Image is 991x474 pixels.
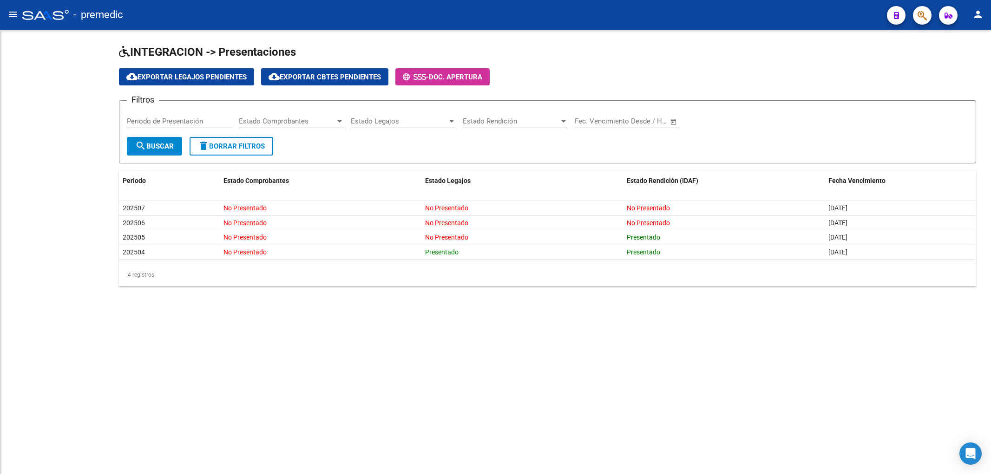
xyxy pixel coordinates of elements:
[73,5,123,25] span: - premedic
[669,117,679,127] button: Open calendar
[828,248,847,256] span: [DATE]
[135,140,146,151] mat-icon: search
[123,248,145,256] span: 202504
[825,171,976,191] datatable-header-cell: Fecha Vencimiento
[828,234,847,241] span: [DATE]
[7,9,19,20] mat-icon: menu
[123,204,145,212] span: 202507
[828,177,886,184] span: Fecha Vencimiento
[261,68,388,85] button: Exportar Cbtes Pendientes
[123,234,145,241] span: 202505
[425,204,468,212] span: No Presentado
[119,171,220,191] datatable-header-cell: Periodo
[463,117,559,125] span: Estado Rendición
[198,140,209,151] mat-icon: delete
[223,248,267,256] span: No Presentado
[223,234,267,241] span: No Presentado
[425,248,459,256] span: Presentado
[239,117,335,125] span: Estado Comprobantes
[627,248,660,256] span: Presentado
[127,93,159,106] h3: Filtros
[429,73,482,81] span: Doc. Apertura
[123,177,146,184] span: Periodo
[123,219,145,227] span: 202506
[126,73,247,81] span: Exportar Legajos Pendientes
[223,204,267,212] span: No Presentado
[972,9,984,20] mat-icon: person
[425,219,468,227] span: No Presentado
[269,73,381,81] span: Exportar Cbtes Pendientes
[395,68,490,85] button: -Doc. Apertura
[828,219,847,227] span: [DATE]
[126,71,138,82] mat-icon: cloud_download
[119,45,296,58] span: INTEGRACION -> Presentaciones
[425,234,468,241] span: No Presentado
[223,177,289,184] span: Estado Comprobantes
[119,263,976,286] div: 4 registros
[403,73,429,81] span: -
[425,177,471,184] span: Estado Legajos
[627,177,698,184] span: Estado Rendición (IDAF)
[351,117,447,125] span: Estado Legajos
[269,71,280,82] mat-icon: cloud_download
[627,234,660,241] span: Presentado
[135,142,174,150] span: Buscar
[223,219,267,227] span: No Presentado
[575,117,612,125] input: Fecha inicio
[198,142,265,150] span: Borrar Filtros
[959,442,982,465] div: Open Intercom Messenger
[190,137,273,156] button: Borrar Filtros
[627,204,670,212] span: No Presentado
[828,204,847,212] span: [DATE]
[623,171,825,191] datatable-header-cell: Estado Rendición (IDAF)
[421,171,623,191] datatable-header-cell: Estado Legajos
[119,68,254,85] button: Exportar Legajos Pendientes
[220,171,421,191] datatable-header-cell: Estado Comprobantes
[127,137,182,156] button: Buscar
[627,219,670,227] span: No Presentado
[621,117,666,125] input: Fecha fin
